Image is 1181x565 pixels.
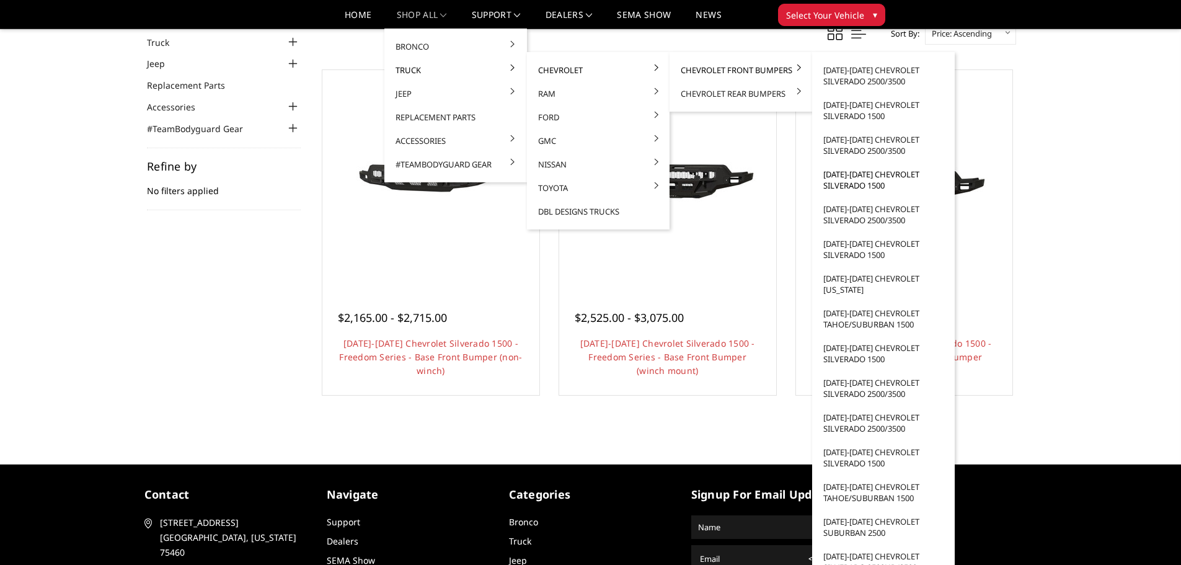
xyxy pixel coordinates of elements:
a: Chevrolet [532,58,665,82]
a: 2022-2025 Chevrolet Silverado 1500 - Freedom Series - Baja Front Bumper (winch mount) [799,73,1010,284]
a: #TeamBodyguard Gear [389,153,522,176]
a: Replacement Parts [389,105,522,129]
a: [DATE]-[DATE] Chevrolet Silverado 1500 [817,232,950,267]
iframe: Chat Widget [1119,505,1181,565]
label: Sort By: [884,24,919,43]
input: Name [693,517,853,537]
a: Bronco [389,35,522,58]
a: [DATE]-[DATE] Chevrolet Silverado 1500 [817,440,950,475]
button: Select Your Vehicle [778,4,885,26]
a: [DATE]-[DATE] Chevrolet Silverado 1500 [817,93,950,128]
a: [DATE]-[DATE] Chevrolet Silverado 1500 - Freedom Series - Base Front Bumper (non-winch) [339,337,522,376]
a: Chevrolet Rear Bumpers [675,82,807,105]
a: Dealers [327,535,358,547]
a: Jeep [147,57,180,70]
a: [DATE]-[DATE] Chevrolet Silverado 2500/3500 [817,58,950,93]
a: GMC [532,129,665,153]
a: #TeamBodyguard Gear [147,122,259,135]
a: [DATE]-[DATE] Chevrolet Silverado 1500 [817,162,950,197]
a: Dealers [546,11,593,29]
div: No filters applied [147,161,301,210]
span: $2,525.00 - $3,075.00 [575,310,684,325]
a: SEMA Show [617,11,671,29]
h5: signup for email updates [691,486,855,503]
a: Nissan [532,153,665,176]
h5: Navigate [327,486,490,503]
h5: Refine by [147,161,301,172]
a: [DATE]-[DATE] Chevrolet Silverado 2500/3500 [817,197,950,232]
a: DBL Designs Trucks [532,200,665,223]
a: [DATE]-[DATE] Chevrolet Silverado 1500 [817,336,950,371]
h5: contact [144,486,308,503]
a: Truck [389,58,522,82]
a: Truck [509,535,531,547]
a: Support [327,516,360,528]
a: [DATE]-[DATE] Chevrolet [US_STATE] [817,267,950,301]
a: Support [472,11,521,29]
span: Select Your Vehicle [786,9,864,22]
a: Home [345,11,371,29]
a: Replacement Parts [147,79,241,92]
a: [DATE]-[DATE] Chevrolet Silverado 1500 - Freedom Series - Base Front Bumper (winch mount) [580,337,755,376]
a: [DATE]-[DATE] Chevrolet Suburban 2500 [817,510,950,545]
a: [DATE]-[DATE] Chevrolet Tahoe/Suburban 1500 [817,301,950,336]
a: shop all [397,11,447,29]
span: [STREET_ADDRESS] [GEOGRAPHIC_DATA], [US_STATE] 75460 [160,515,304,560]
a: Accessories [147,100,211,113]
a: Ford [532,105,665,129]
a: [DATE]-[DATE] Chevrolet Silverado 2500/3500 [817,406,950,440]
a: Truck [147,36,185,49]
span: $2,165.00 - $2,715.00 [338,310,447,325]
a: 2022-2025 Chevrolet Silverado 1500 - Freedom Series - Base Front Bumper (non-winch) 2022-2025 Che... [325,73,536,284]
a: Chevrolet Front Bumpers [675,58,807,82]
a: News [696,11,721,29]
img: 2022-2025 Chevrolet Silverado 1500 - Freedom Series - Baja Front Bumper (winch mount) [805,123,1003,234]
h5: Categories [509,486,673,503]
a: [DATE]-[DATE] Chevrolet Tahoe/Suburban 1500 [817,475,950,510]
a: Accessories [389,129,522,153]
a: [DATE]-[DATE] Chevrolet Silverado 2500/3500 [817,371,950,406]
a: Ram [532,82,665,105]
a: Toyota [532,176,665,200]
a: [DATE]-[DATE] Chevrolet Silverado 2500/3500 [817,128,950,162]
a: Jeep [389,82,522,105]
span: ▾ [873,8,877,21]
span: $2,795.00 - $3,695.00 [812,310,921,325]
a: Bronco [509,516,538,528]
